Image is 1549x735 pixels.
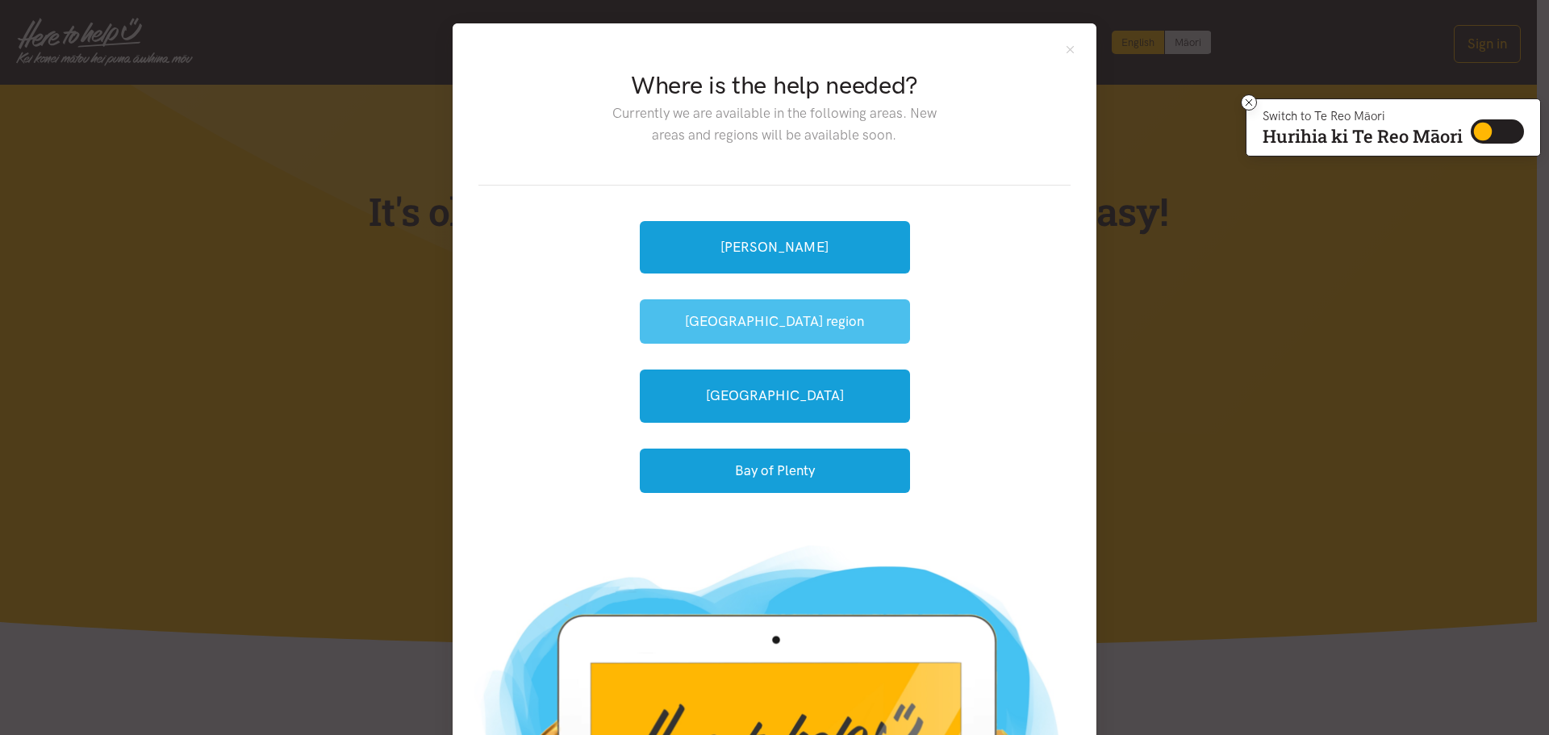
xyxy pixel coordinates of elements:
[640,370,910,422] a: [GEOGRAPHIC_DATA]
[640,221,910,274] a: [PERSON_NAME]
[640,299,910,344] button: [GEOGRAPHIC_DATA] region
[1263,129,1463,144] p: Hurihia ki Te Reo Māori
[1063,43,1077,56] button: Close
[599,102,949,146] p: Currently we are available in the following areas. New areas and regions will be available soon.
[640,449,910,493] button: Bay of Plenty
[599,69,949,102] h2: Where is the help needed?
[1263,111,1463,121] p: Switch to Te Reo Māori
